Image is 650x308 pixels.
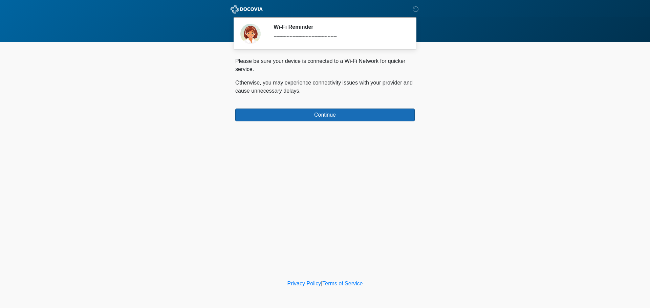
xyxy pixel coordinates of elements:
img: ABC Med Spa- GFEase Logo [229,5,265,14]
a: Terms of Service [322,281,363,286]
span: . [299,88,301,94]
a: Privacy Policy [287,281,321,286]
div: ~~~~~~~~~~~~~~~~~~~~ [274,33,405,41]
p: Otherwise, you may experience connectivity issues with your provider and cause unnecessary delays [235,79,415,95]
button: Continue [235,109,415,121]
img: Agent Avatar [240,24,261,44]
h2: Wi-Fi Reminder [274,24,405,30]
p: Please be sure your device is connected to a Wi-Fi Network for quicker service. [235,57,415,73]
a: | [321,281,322,286]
